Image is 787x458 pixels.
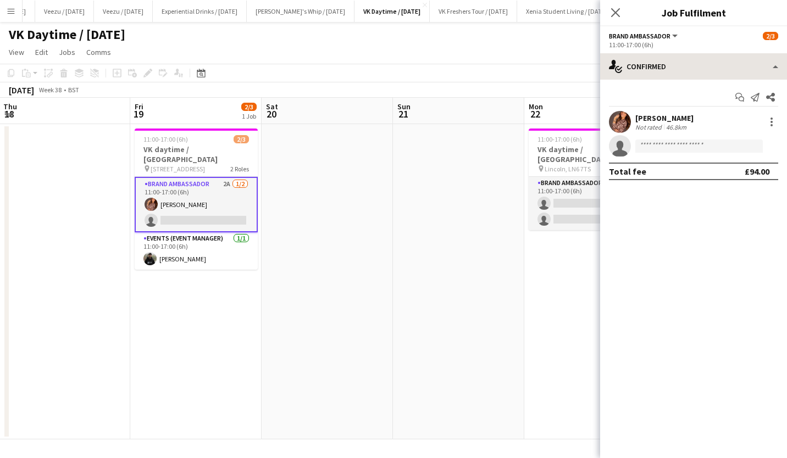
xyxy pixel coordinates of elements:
[609,166,646,177] div: Total fee
[763,32,778,40] span: 2/3
[529,177,652,230] app-card-role: Brand Ambassador1A0/211:00-17:00 (6h)
[537,135,582,143] span: 11:00-17:00 (6h)
[264,108,278,120] span: 20
[36,86,64,94] span: Week 38
[135,232,258,270] app-card-role: Events (Event Manager)1/111:00-17:00 (6h)[PERSON_NAME]
[609,41,778,49] div: 11:00-17:00 (6h)
[94,1,153,22] button: Veezu / [DATE]
[600,53,787,80] div: Confirmed
[54,45,80,59] a: Jobs
[247,1,354,22] button: [PERSON_NAME]'s Whip / [DATE]
[143,135,188,143] span: 11:00-17:00 (6h)
[609,32,670,40] span: Brand Ambassador
[135,177,258,232] app-card-role: Brand Ambassador2A1/211:00-17:00 (6h)[PERSON_NAME]
[354,1,430,22] button: VK Daytime / [DATE]
[529,102,543,111] span: Mon
[397,102,411,111] span: Sun
[600,5,787,20] h3: Job Fulfilment
[266,102,278,111] span: Sat
[517,1,617,22] button: Xenia Student Living / [DATE]
[135,102,143,111] span: Fri
[635,113,694,123] div: [PERSON_NAME]
[234,135,249,143] span: 2/3
[430,1,517,22] button: VK Freshers Tour / [DATE]
[745,166,769,177] div: £94.00
[9,47,24,57] span: View
[529,144,652,164] h3: VK daytime / [GEOGRAPHIC_DATA]
[135,144,258,164] h3: VK daytime / [GEOGRAPHIC_DATA]
[545,165,591,173] span: Lincoln, LN6 7TS
[230,165,249,173] span: 2 Roles
[153,1,247,22] button: Experiential Drinks / [DATE]
[396,108,411,120] span: 21
[241,103,257,111] span: 2/3
[59,47,75,57] span: Jobs
[82,45,115,59] a: Comms
[35,1,94,22] button: Veezu / [DATE]
[529,129,652,230] app-job-card: 11:00-17:00 (6h)0/2VK daytime / [GEOGRAPHIC_DATA] Lincoln, LN6 7TS1 RoleBrand Ambassador1A0/211:0...
[135,129,258,270] app-job-card: 11:00-17:00 (6h)2/3VK daytime / [GEOGRAPHIC_DATA] [STREET_ADDRESS]2 RolesBrand Ambassador2A1/211:...
[35,47,48,57] span: Edit
[2,108,17,120] span: 18
[635,123,664,131] div: Not rated
[86,47,111,57] span: Comms
[151,165,205,173] span: [STREET_ADDRESS]
[9,85,34,96] div: [DATE]
[664,123,689,131] div: 46.8km
[3,102,17,111] span: Thu
[527,108,543,120] span: 22
[242,112,256,120] div: 1 Job
[609,32,679,40] button: Brand Ambassador
[133,108,143,120] span: 19
[31,45,52,59] a: Edit
[9,26,125,43] h1: VK Daytime / [DATE]
[4,45,29,59] a: View
[68,86,79,94] div: BST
